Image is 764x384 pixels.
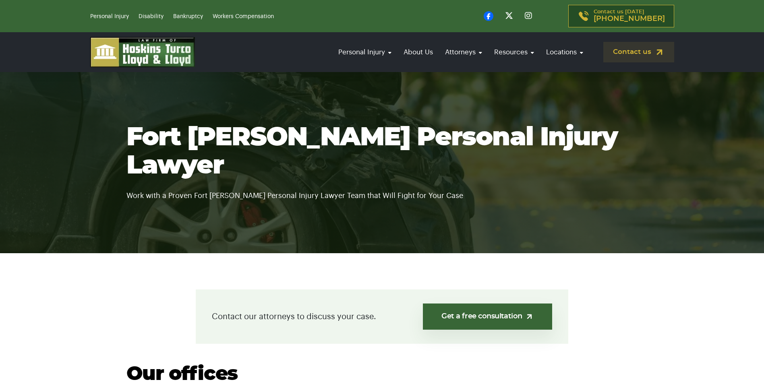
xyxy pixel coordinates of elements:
a: Contact us [DATE][PHONE_NUMBER] [568,5,674,27]
a: Contact us [603,42,674,62]
a: Bankruptcy [173,14,203,19]
a: Workers Compensation [213,14,274,19]
p: Contact us [DATE] [594,9,665,23]
span: Fort [PERSON_NAME] Personal Injury Lawyer [126,125,618,179]
span: [PHONE_NUMBER] [594,15,665,23]
a: About Us [400,41,437,64]
p: Work with a Proven Fort [PERSON_NAME] Personal Injury Lawyer Team that Will Fight for Your Case [126,180,638,202]
img: arrow-up-right-light.svg [525,312,534,321]
a: Personal Injury [90,14,129,19]
a: Personal Injury [334,41,395,64]
a: Resources [490,41,538,64]
a: Attorneys [441,41,486,64]
div: Contact our attorneys to discuss your case. [196,289,568,344]
a: Disability [139,14,164,19]
a: Get a free consultation [423,303,552,330]
a: Locations [542,41,587,64]
img: logo [90,37,195,67]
